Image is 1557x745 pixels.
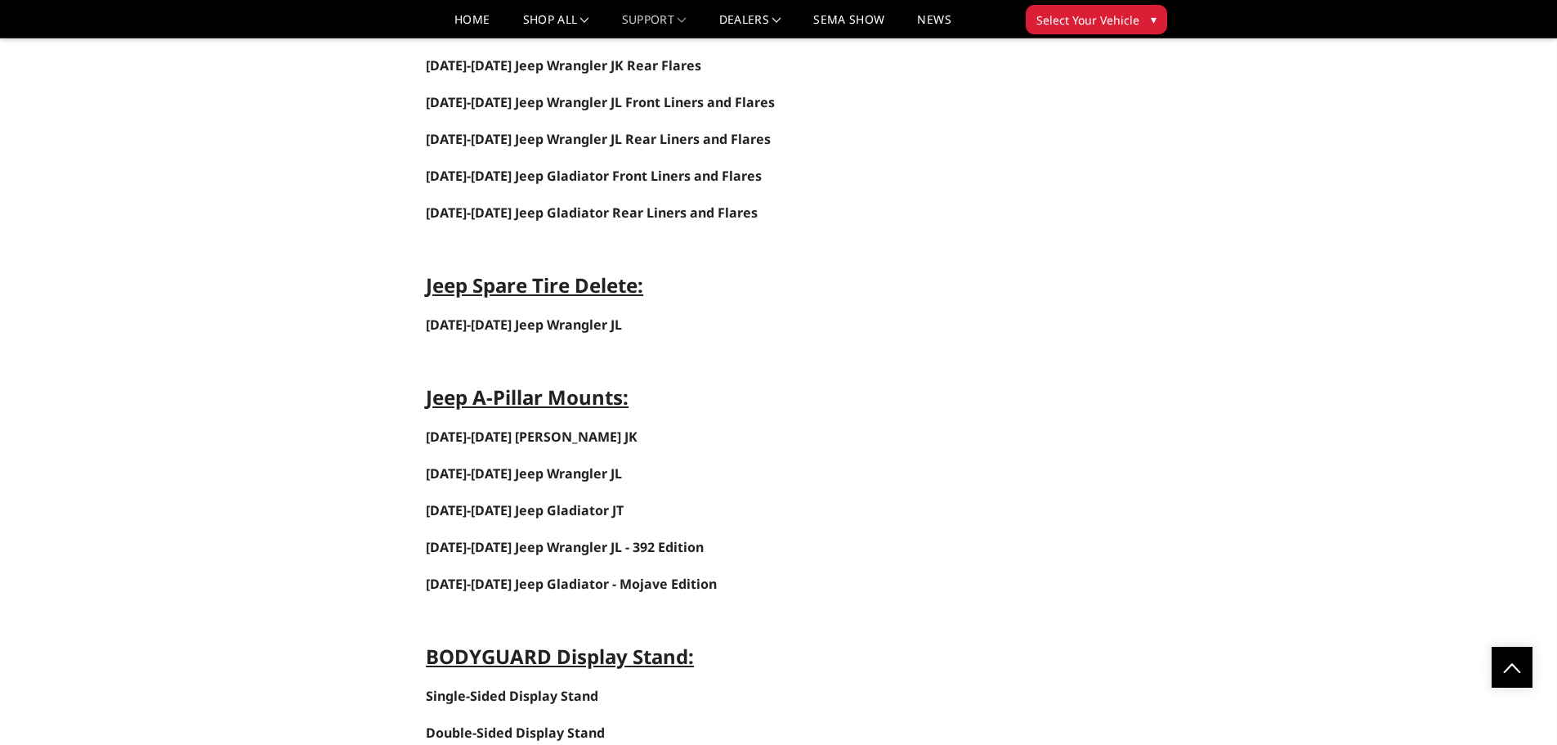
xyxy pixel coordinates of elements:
a: Home [454,14,490,38]
a: Double-Sided Display Stand [426,725,605,741]
span: [DATE]-[DATE] Jeep Gladiator - Mojave Edition [426,575,717,593]
button: Select Your Vehicle [1026,5,1167,34]
a: [DATE]-[DATE] Jeep Gladiator Rear Liners and Flares [426,205,758,221]
span: [DATE]-[DATE] [PERSON_NAME] JK [426,428,638,446]
a: [DATE]-[DATE] Jeep Gladiator - Mojave Edition [426,577,717,592]
a: SEMA Show [813,14,884,38]
a: Support [622,14,687,38]
a: [DATE]-[DATE] Jeep Gladiator Front Liners and Flares [426,168,762,184]
strong: BODYGUARD Display Stand: [426,643,694,670]
span: [DATE]-[DATE] Jeep Gladiator JT [426,501,624,519]
a: Single-Sided Display Stand [426,689,598,704]
span: Select Your Vehicle [1036,11,1139,29]
a: [DATE]-[DATE] [PERSON_NAME] JK [426,429,638,445]
a: [DATE]-[DATE] Jeep Wrangler JL - 392 Edition [426,540,704,555]
a: [DATE]-[DATE] Jeep Wrangler JL Rear Liners and Flares [426,130,771,148]
span: [DATE]-[DATE] Jeep Wrangler JL - 392 Edition [426,538,704,556]
a: [DATE]-[DATE] Jeep Wrangler JL [426,316,622,334]
strong: Double-Sided Display Stand [426,724,605,742]
a: [DATE]-[DATE] Jeep Wrangler JK Rear Flares [426,56,701,74]
a: [DATE]-[DATE] Jeep Wrangler JL Front Liners and Flares [426,93,775,111]
a: [DATE]-[DATE] Jeep Gladiator JT [426,503,624,518]
span: [DATE]-[DATE] Jeep Gladiator Front Liners and Flares [426,167,762,185]
a: [DATE]-[DATE] Jeep Wrangler JL [426,465,622,482]
strong: Jeep A-Pillar Mounts: [426,384,629,411]
a: News [917,14,951,38]
strong: Jeep Spare Tire Delete: [426,272,643,298]
a: shop all [523,14,589,38]
a: Dealers [719,14,781,38]
span: ▾ [1151,11,1157,28]
strong: Single-Sided Display Stand [426,687,598,705]
span: [DATE]-[DATE] Jeep Gladiator Rear Liners and Flares [426,204,758,222]
a: Click to Top [1492,647,1532,688]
